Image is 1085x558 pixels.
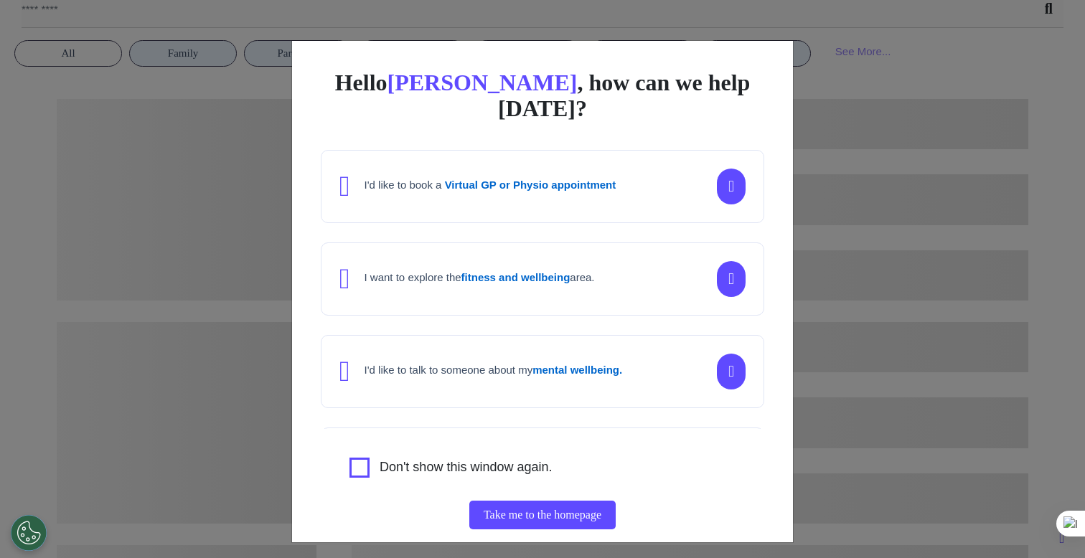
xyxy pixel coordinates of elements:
h4: I'd like to talk to someone about my [365,364,623,377]
h4: I want to explore the area. [365,271,595,284]
label: Don't show this window again. [380,458,553,478]
button: Open Preferences [11,515,47,551]
strong: fitness and wellbeing [461,271,570,283]
strong: Virtual GP or Physio appointment [445,179,616,191]
span: [PERSON_NAME] [387,70,578,95]
strong: mental wellbeing. [532,364,622,376]
button: Take me to the homepage [469,501,616,529]
input: Agree to privacy policy [349,458,370,478]
h4: I'd like to book a [365,179,616,191]
div: Hello , how can we help [DATE]? [321,70,764,121]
